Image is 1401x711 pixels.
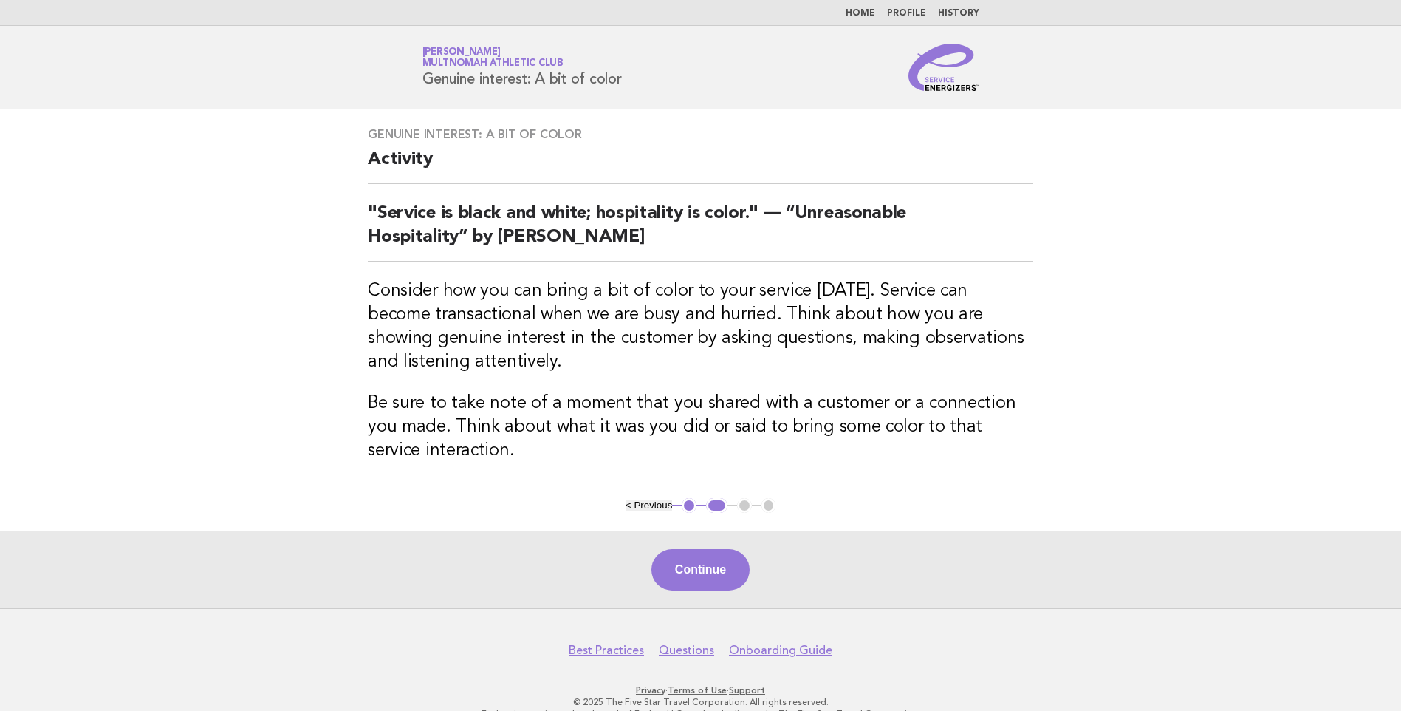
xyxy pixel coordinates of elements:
[729,685,765,695] a: Support
[249,696,1153,708] p: © 2025 The Five Star Travel Corporation. All rights reserved.
[368,392,1033,463] h3: Be sure to take note of a moment that you shared with a customer or a connection you made. Think ...
[682,498,696,513] button: 1
[887,9,926,18] a: Profile
[846,9,875,18] a: Home
[729,643,832,658] a: Onboarding Guide
[651,549,750,591] button: Continue
[659,643,714,658] a: Questions
[908,44,979,91] img: Service Energizers
[368,279,1033,374] h3: Consider how you can bring a bit of color to your service [DATE]. Service can become transactiona...
[422,48,622,86] h1: Genuine interest: A bit of color
[626,500,672,511] button: < Previous
[636,685,665,695] a: Privacy
[422,47,564,68] a: [PERSON_NAME]Multnomah Athletic Club
[249,684,1153,696] p: · ·
[368,148,1033,184] h2: Activity
[706,498,727,513] button: 2
[422,59,564,69] span: Multnomah Athletic Club
[668,685,727,695] a: Terms of Use
[368,127,1033,142] h3: Genuine interest: A bit of color
[938,9,979,18] a: History
[569,643,644,658] a: Best Practices
[368,202,1033,262] h2: "Service is black and white; hospitality is color." — “Unreasonable Hospitality” by [PERSON_NAME]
